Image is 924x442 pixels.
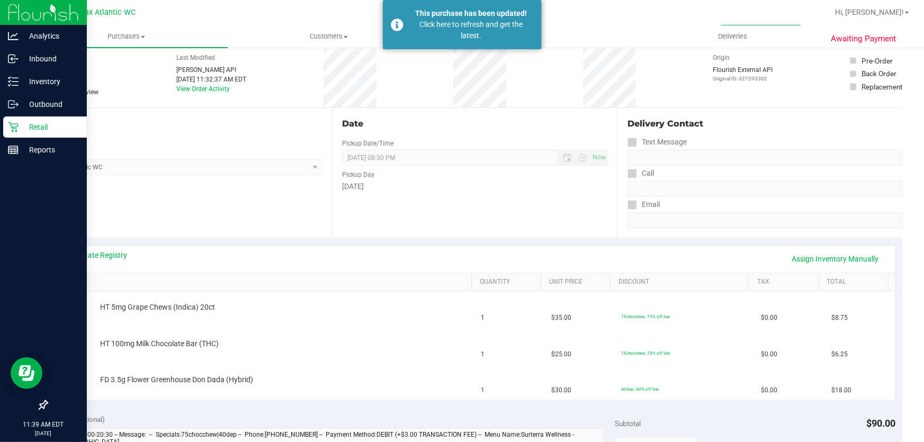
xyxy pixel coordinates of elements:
[627,134,687,150] label: Text Message
[8,99,19,110] inline-svg: Outbound
[176,75,246,84] div: [DATE] 11:32:37 AM EDT
[621,350,670,356] span: 75chocchew: 75% off line
[480,278,537,286] a: Quantity
[713,65,773,83] div: Flourish External API
[80,8,136,17] span: Jax Atlantic WC
[627,181,903,197] input: Format: (999) 999-9999
[713,75,773,83] p: Original ID: 327293302
[8,145,19,155] inline-svg: Reports
[551,385,571,395] span: $30.00
[761,385,778,395] span: $0.00
[621,386,659,392] span: 40dep: 40% off line
[342,139,393,148] label: Pickup Date/Time
[862,82,902,92] div: Replacement
[549,278,606,286] a: Unit Price
[827,278,884,286] a: Total
[100,302,215,312] span: HT 5mg Grape Chews (Indica) 20ct
[8,53,19,64] inline-svg: Inbound
[25,25,228,48] a: Purchases
[8,31,19,41] inline-svg: Analytics
[409,19,534,41] div: Click here to refresh and get the latest.
[615,419,641,428] span: Subtotal
[713,53,730,62] label: Origin
[627,118,903,130] div: Delivery Contact
[551,349,571,359] span: $25.00
[19,143,82,156] p: Reports
[627,197,660,212] label: Email
[481,385,485,395] span: 1
[100,375,253,385] span: FD 3.5g Flower Greenhouse Don Dada (Hybrid)
[228,32,429,41] span: Customers
[785,250,886,268] a: Assign Inventory Manually
[342,118,608,130] div: Date
[831,349,848,359] span: $6.25
[11,357,42,389] iframe: Resource center
[867,418,896,429] span: $90.00
[62,278,467,286] a: SKU
[64,250,128,260] a: View State Registry
[761,349,778,359] span: $0.00
[176,53,215,62] label: Last Modified
[8,122,19,132] inline-svg: Retail
[342,170,374,179] label: Pickup Day
[100,339,219,349] span: HT 100mg Milk Chocolate Bar (THC)
[632,25,834,48] a: Deliveries
[19,52,82,65] p: Inbound
[47,118,322,130] div: Location
[481,349,485,359] span: 1
[8,76,19,87] inline-svg: Inventory
[176,65,246,75] div: [PERSON_NAME] API
[19,98,82,111] p: Outbound
[862,68,896,79] div: Back Order
[5,420,82,429] p: 11:39 AM EDT
[627,166,654,181] label: Call
[704,32,762,41] span: Deliveries
[409,8,534,19] div: This purchase has been updated!
[176,85,230,93] a: View Order Activity
[831,385,851,395] span: $18.00
[862,56,893,66] div: Pre-Order
[761,313,778,323] span: $0.00
[342,181,608,192] div: [DATE]
[618,278,745,286] a: Discount
[481,313,485,323] span: 1
[551,313,571,323] span: $35.00
[5,429,82,437] p: [DATE]
[19,121,82,133] p: Retail
[228,25,430,48] a: Customers
[835,8,904,16] span: Hi, [PERSON_NAME]!
[831,33,896,45] span: Awaiting Payment
[627,150,903,166] input: Format: (999) 999-9999
[19,75,82,88] p: Inventory
[621,314,670,319] span: 75chocchew: 75% off line
[758,278,815,286] a: Tax
[19,30,82,42] p: Analytics
[25,32,228,41] span: Purchases
[831,313,848,323] span: $8.75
